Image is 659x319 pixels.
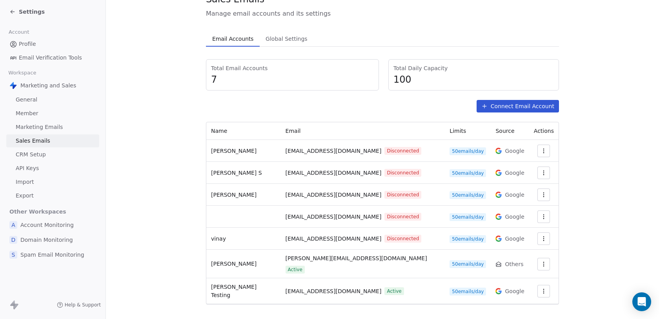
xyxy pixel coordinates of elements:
[286,128,301,134] span: Email
[5,26,33,38] span: Account
[16,137,50,145] span: Sales Emails
[384,287,404,295] span: Active
[19,54,82,62] span: Email Verification Tools
[6,121,99,134] a: Marketing Emails
[211,74,374,85] span: 7
[505,191,524,199] span: Google
[384,213,421,221] span: Disconnected
[9,82,17,89] img: Swipe%20One%20Logo%201-1.svg
[286,287,382,295] span: [EMAIL_ADDRESS][DOMAIN_NAME]
[450,191,486,199] span: 50 emails/day
[16,192,34,200] span: Export
[9,8,45,16] a: Settings
[211,261,257,267] span: [PERSON_NAME]
[19,8,45,16] span: Settings
[505,235,524,243] span: Google
[286,147,382,155] span: [EMAIL_ADDRESS][DOMAIN_NAME]
[9,251,17,259] span: S
[534,128,554,134] span: Actions
[450,260,486,268] span: 50 emails/day
[286,235,382,243] span: [EMAIL_ADDRESS][DOMAIN_NAME]
[505,260,523,268] span: Others
[6,51,99,64] a: Email Verification Tools
[20,236,73,244] span: Domain Monitoring
[505,169,524,177] span: Google
[6,148,99,161] a: CRM Setup
[286,169,382,177] span: [EMAIL_ADDRESS][DOMAIN_NAME]
[393,64,554,72] span: Total Daily Capacity
[450,235,486,243] span: 50 emails/day
[6,93,99,106] a: General
[19,40,36,48] span: Profile
[262,33,311,44] span: Global Settings
[450,213,486,221] span: 50 emails/day
[206,9,559,18] span: Manage email accounts and its settings
[384,169,421,177] span: Disconnected
[9,221,17,229] span: A
[16,150,46,159] span: CRM Setup
[16,178,34,186] span: Import
[477,100,559,112] button: Connect Email Account
[393,74,554,85] span: 100
[450,128,466,134] span: Limits
[6,38,99,51] a: Profile
[286,254,427,263] span: [PERSON_NAME][EMAIL_ADDRESS][DOMAIN_NAME]
[16,96,37,104] span: General
[450,147,486,155] span: 50 emails/day
[5,67,40,79] span: Workspace
[211,64,374,72] span: Total Email Accounts
[20,251,84,259] span: Spam Email Monitoring
[211,128,227,134] span: Name
[65,302,101,308] span: Help & Support
[209,33,257,44] span: Email Accounts
[505,213,524,221] span: Google
[384,235,421,243] span: Disconnected
[211,284,257,298] span: [PERSON_NAME] Testing
[211,170,262,176] span: [PERSON_NAME] S
[6,176,99,188] a: Import
[20,82,76,89] span: Marketing and Sales
[505,147,524,155] span: Google
[6,107,99,120] a: Member
[57,302,101,308] a: Help & Support
[450,288,486,295] span: 50 emails/day
[9,236,17,244] span: D
[6,205,69,218] span: Other Workspaces
[211,148,257,154] span: [PERSON_NAME]
[20,221,74,229] span: Account Monitoring
[6,162,99,175] a: API Keys
[211,192,257,198] span: [PERSON_NAME]
[16,164,39,172] span: API Keys
[384,191,421,199] span: Disconnected
[16,109,38,118] span: Member
[6,189,99,202] a: Export
[495,128,514,134] span: Source
[286,191,382,199] span: [EMAIL_ADDRESS][DOMAIN_NAME]
[286,266,305,274] span: Active
[632,292,651,311] div: Open Intercom Messenger
[16,123,63,131] span: Marketing Emails
[450,169,486,177] span: 50 emails/day
[505,287,524,295] span: Google
[211,236,226,242] span: vinay
[6,134,99,147] a: Sales Emails
[286,213,382,221] span: [EMAIL_ADDRESS][DOMAIN_NAME]
[384,147,421,155] span: Disconnected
